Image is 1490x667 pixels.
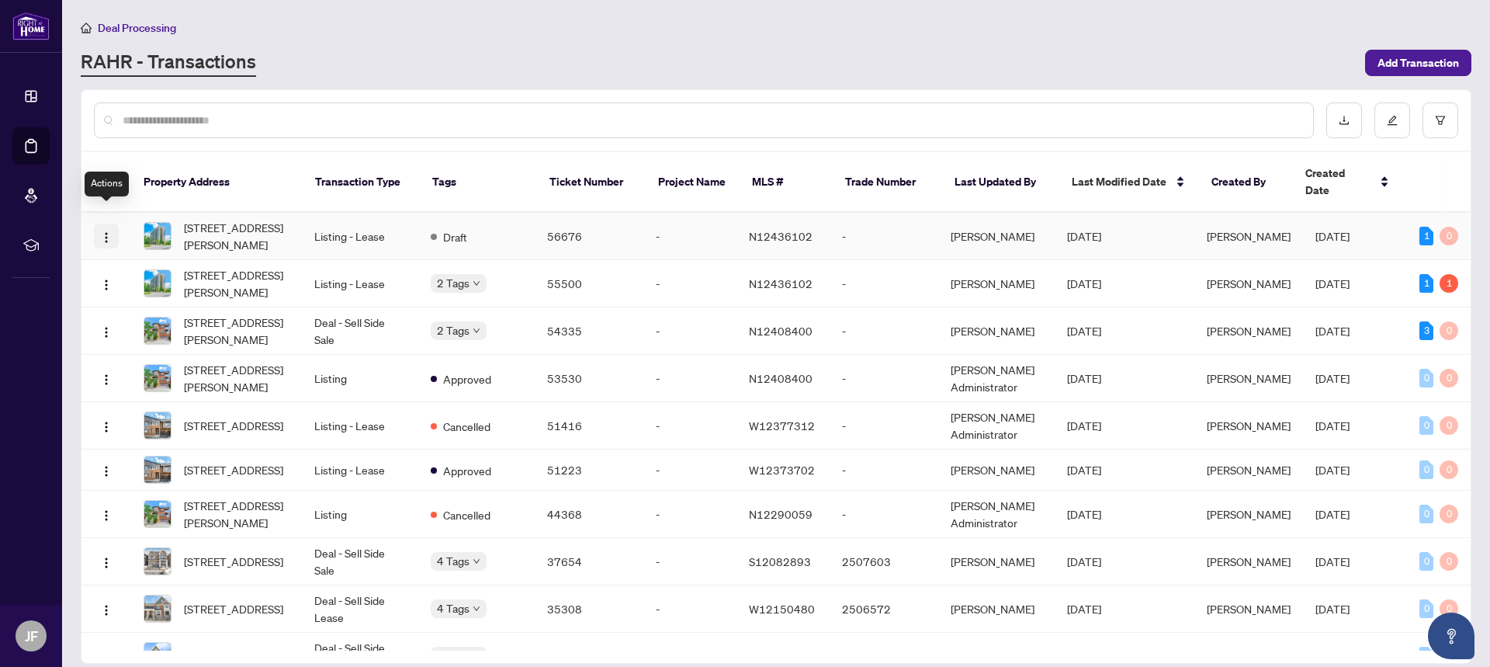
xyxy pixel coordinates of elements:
button: Add Transaction [1365,50,1471,76]
span: 2 Tags [437,274,470,292]
span: [STREET_ADDRESS] [184,461,283,478]
span: [DATE] [1067,554,1101,568]
img: Logo [100,373,113,386]
span: JF [25,625,38,647]
td: - [643,355,736,402]
td: 37654 [535,538,643,585]
span: [DATE] [1315,324,1350,338]
span: [DATE] [1067,229,1101,243]
span: [STREET_ADDRESS] [184,648,283,665]
td: - [830,355,938,402]
span: [STREET_ADDRESS] [184,553,283,570]
img: thumbnail-img [144,548,171,575]
td: [PERSON_NAME] [938,538,1055,585]
div: 0 [1440,321,1458,340]
span: [STREET_ADDRESS][PERSON_NAME] [184,219,289,253]
button: Open asap [1428,613,1474,659]
img: thumbnail-img [144,457,171,483]
img: thumbnail-img [144,318,171,344]
th: Last Updated By [942,152,1059,213]
td: Listing - Lease [302,260,418,307]
span: [PERSON_NAME] [1207,419,1291,433]
span: Add Transaction [1377,50,1459,75]
img: Logo [100,421,113,433]
td: 51416 [535,402,643,450]
th: Ticket Number [537,152,646,213]
span: [PERSON_NAME] [1207,554,1291,568]
th: Property Address [131,152,303,213]
span: [DATE] [1067,649,1101,663]
td: - [643,585,736,633]
img: Logo [100,465,113,478]
td: - [643,260,736,307]
td: [PERSON_NAME] Administrator [938,355,1055,402]
th: Last Modified Date [1059,152,1200,213]
span: W12373702 [749,463,815,477]
span: [STREET_ADDRESS] [184,417,283,434]
div: 0 [1419,599,1433,618]
span: Draft [443,228,467,245]
span: 2 Tags [437,321,470,339]
span: [DATE] [1067,371,1101,385]
span: Cancelled [443,418,490,435]
span: N12408400 [749,371,813,385]
span: down [473,280,480,287]
button: Logo [94,596,119,621]
button: edit [1374,102,1410,138]
img: thumbnail-img [144,270,171,297]
span: N12408400 [749,324,813,338]
div: 0 [1419,647,1433,665]
span: [PERSON_NAME] [1207,463,1291,477]
td: [PERSON_NAME] Administrator [938,491,1055,538]
img: Logo [100,231,113,244]
button: Logo [94,502,119,526]
td: 44368 [535,491,643,538]
span: S12082893 [749,554,811,568]
button: download [1326,102,1362,138]
td: - [643,213,736,260]
button: Logo [94,318,119,343]
td: - [830,260,938,307]
img: thumbnail-img [144,223,171,249]
td: Deal - Sell Side Lease [302,585,418,633]
td: - [643,402,736,450]
div: 0 [1419,416,1433,435]
button: Logo [94,457,119,482]
td: 54335 [535,307,643,355]
span: [PERSON_NAME] [1207,229,1291,243]
span: [DATE] [1315,419,1350,433]
span: edit [1387,115,1398,126]
span: down [473,558,480,565]
button: Logo [94,224,119,248]
span: [DATE] [1067,507,1101,521]
th: Trade Number [833,152,942,213]
td: 2507603 [830,538,938,585]
span: [STREET_ADDRESS][PERSON_NAME] [184,497,289,531]
td: Listing - Lease [302,402,418,450]
span: home [81,23,92,33]
td: 2506572 [830,585,938,633]
span: [STREET_ADDRESS][PERSON_NAME] [184,266,289,300]
span: [PERSON_NAME] [1207,276,1291,290]
td: Deal - Sell Side Sale [302,307,418,355]
span: [DATE] [1067,276,1101,290]
td: Listing - Lease [302,213,418,260]
span: [PERSON_NAME] [1207,371,1291,385]
span: 4 Tags [437,599,470,617]
div: 0 [1440,227,1458,245]
img: thumbnail-img [144,365,171,391]
td: - [830,213,938,260]
span: [DATE] [1315,602,1350,616]
span: [DATE] [1315,229,1350,243]
th: Tags [420,152,537,213]
img: Logo [100,326,113,339]
th: Created Date [1293,152,1402,213]
td: - [643,450,736,491]
span: W12115080 [749,649,815,663]
td: - [830,450,938,491]
div: 0 [1440,599,1458,618]
span: [DATE] [1315,276,1350,290]
th: Project Name [646,152,740,213]
span: down [473,605,480,613]
div: 0 [1440,505,1458,523]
